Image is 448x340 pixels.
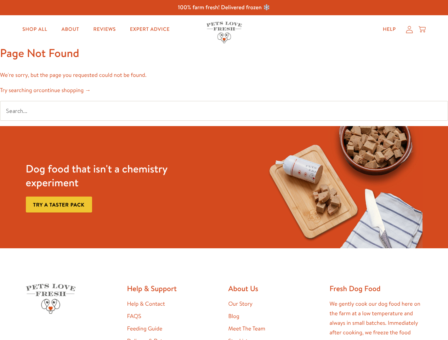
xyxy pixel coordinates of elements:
a: About [56,22,85,36]
a: Our Story [228,300,253,308]
h2: Help & Support [127,284,220,293]
h2: Fresh Dog Food [330,284,423,293]
a: Try a taster pack [26,197,92,212]
a: Reviews [88,22,121,36]
h2: About Us [228,284,321,293]
a: Blog [228,312,239,320]
a: Meet The Team [228,325,265,333]
a: continue shopping → [39,86,91,94]
img: Pets Love Fresh [206,22,242,43]
img: Pets Love Fresh [26,284,75,314]
a: Expert Advice [124,22,175,36]
img: Fussy [260,126,422,248]
h3: Dog food that isn't a chemistry experiment [26,162,188,189]
a: Shop All [17,22,53,36]
a: Help [377,22,402,36]
a: FAQS [127,312,141,320]
a: Help & Contact [127,300,165,308]
a: Feeding Guide [127,325,163,333]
